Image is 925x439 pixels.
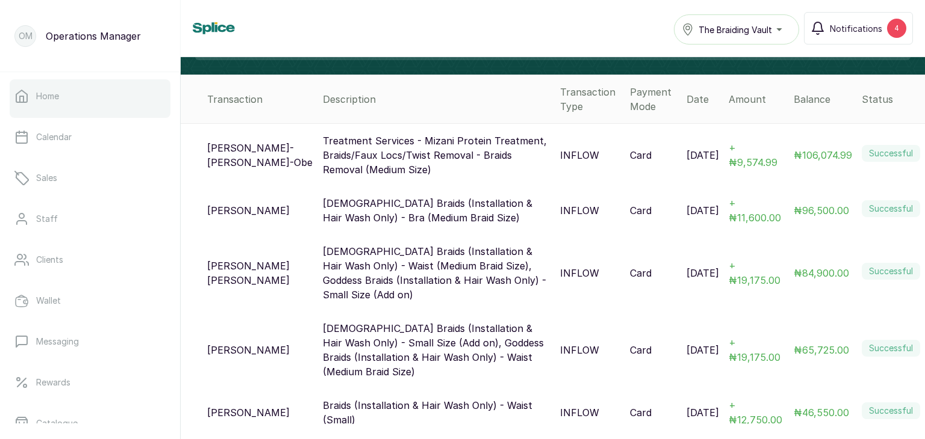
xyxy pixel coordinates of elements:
p: [PERSON_NAME]-[PERSON_NAME]-Obe [207,141,313,170]
button: Notifications4 [804,12,913,45]
a: Staff [10,202,170,236]
p: Card [630,203,652,218]
label: Successful [862,402,920,419]
div: Payment Mode [630,85,677,114]
div: Transaction Type [560,85,620,114]
span: Notifications [830,22,882,35]
a: Calendar [10,120,170,154]
p: [PERSON_NAME] [207,405,290,420]
p: Sales [36,172,57,184]
p: Card [630,148,652,162]
p: Home [36,90,59,102]
div: Date [687,92,719,106]
p: [PERSON_NAME] [207,343,290,357]
span: + ₦11,600.00 [729,197,781,224]
span: ₦84,900.00 [794,267,849,279]
p: INFLOW [560,343,599,357]
p: Card [630,266,652,280]
p: Rewards [36,376,70,388]
span: + ₦19,175.00 [729,337,780,363]
p: Catalogue [36,417,78,429]
p: Operations Manager [46,29,141,43]
p: OM [19,30,33,42]
p: [DATE] [687,405,719,420]
span: + ₦9,574.99 [729,142,777,168]
span: + ₦19,175.00 [729,260,780,286]
label: Successful [862,145,920,162]
p: INFLOW [560,405,599,420]
p: Treatment Services - Mizani Protein Treatment, Braids/Faux Locs/Twist Removal - Braids Removal (M... [323,134,550,177]
p: Card [630,343,652,357]
label: Successful [862,340,920,357]
div: Amount [729,92,784,106]
div: 4 [887,19,906,38]
div: Status [862,92,920,106]
a: Rewards [10,366,170,399]
p: Card [630,405,652,420]
div: Balance [794,92,852,106]
span: The Braiding Vault [699,23,772,36]
p: [DATE] [687,266,719,280]
p: INFLOW [560,266,599,280]
p: Staff [36,213,58,225]
p: Braids (Installation & Hair Wash Only) - Waist (Small) [323,398,550,427]
p: [DEMOGRAPHIC_DATA] Braids (Installation & Hair Wash Only) - Waist (Medium Braid Size), Goddess Br... [323,244,550,302]
span: ₦65,725.00 [794,344,849,356]
div: Transaction [207,92,313,106]
span: ₦46,550.00 [794,407,849,419]
a: Home [10,79,170,113]
a: Sales [10,161,170,195]
a: Wallet [10,284,170,318]
p: Messaging [36,336,79,348]
button: The Braiding Vault [674,14,799,45]
p: [PERSON_NAME] [207,203,290,218]
p: [PERSON_NAME] [PERSON_NAME] [207,259,313,287]
label: Successful [862,263,920,280]
p: Wallet [36,295,61,307]
p: [DEMOGRAPHIC_DATA] Braids (Installation & Hair Wash Only) - Small Size (Add on), Goddess Braids (... [323,321,550,379]
a: Clients [10,243,170,277]
div: Description [323,92,550,106]
p: [DATE] [687,148,719,162]
p: INFLOW [560,148,599,162]
p: [DATE] [687,343,719,357]
p: Clients [36,254,63,266]
a: Messaging [10,325,170,358]
p: [DEMOGRAPHIC_DATA] Braids (Installation & Hair Wash Only) - Bra (Medium Braid Size) [323,196,550,225]
label: Successful [862,200,920,217]
p: INFLOW [560,203,599,218]
span: + ₦12,750.00 [729,399,782,426]
p: [DATE] [687,203,719,218]
span: ₦106,074.99 [794,149,852,161]
p: Calendar [36,131,72,143]
span: ₦96,500.00 [794,204,849,216]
